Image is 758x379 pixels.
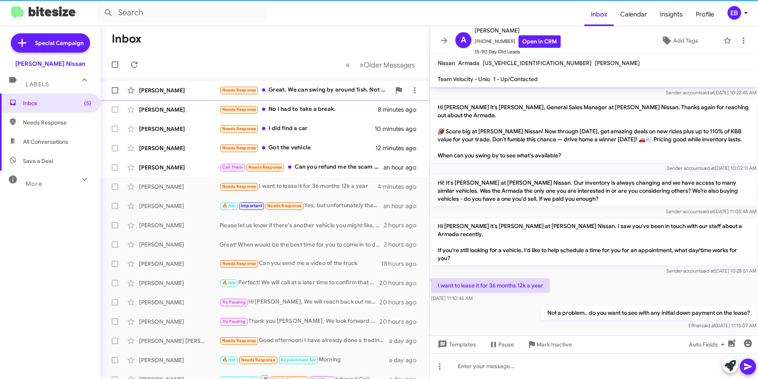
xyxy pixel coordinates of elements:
[667,165,756,171] span: Sender account [DATE] 10:02:11 AM
[281,357,316,363] span: Appointment Set
[430,337,482,352] button: Templates
[461,34,466,47] span: A
[359,60,364,70] span: »
[431,295,473,301] span: [DATE] 11:10:46 AM
[689,337,727,352] span: Auto Fields
[241,203,262,208] span: Important
[222,357,236,363] span: 🔥 Hot
[222,319,246,324] span: Try Pausing
[222,338,256,343] span: Needs Response
[219,259,381,268] div: Can you send me a video of the truck
[139,318,219,326] div: [PERSON_NAME]
[219,105,378,114] div: No I had to take a break.
[139,356,219,364] div: [PERSON_NAME]
[377,183,423,191] div: 4 minutes ago
[222,145,256,151] span: Needs Response
[248,165,283,170] span: Needs Response
[682,337,734,352] button: Auto Fields
[35,39,84,47] span: Special Campaign
[673,33,698,48] span: Add Tags
[389,337,423,345] div: a day ago
[139,163,219,171] div: [PERSON_NAME]
[139,86,219,94] div: [PERSON_NAME]
[23,138,68,146] span: All Conversations
[219,240,384,249] div: Great! When would be the best time for you to come in to discuss your vehicle? Let me know!
[482,337,520,352] button: Pause
[654,3,689,26] a: Insights
[384,240,423,249] div: 2 hours ago
[84,99,91,107] span: (5)
[458,59,479,67] span: Armada
[219,317,379,326] div: Thank you [PERSON_NAME], We look forward to meeting with you!
[219,221,384,229] div: Please let us know if there's another vehicle you might like, here is our website. [URL][DOMAIN_N...
[139,260,219,268] div: [PERSON_NAME]
[15,60,85,68] div: [PERSON_NAME] Nissan
[26,180,42,187] span: More
[139,279,219,287] div: [PERSON_NAME]
[222,126,256,131] span: Needs Response
[537,337,572,352] span: Mark Inactive
[219,201,383,210] div: Yes, but unfortunately they said I wouldn't qualify even if I traded in 2 vehicles. It was funny ...
[614,3,654,26] a: Calendar
[383,163,423,171] div: an hour ago
[721,6,749,20] button: EB
[518,35,561,48] a: Open in CRM
[493,75,538,83] span: 1 - Up/Contacted
[139,183,219,191] div: [PERSON_NAME]
[498,337,514,352] span: Pause
[595,59,640,67] span: [PERSON_NAME]
[666,268,756,274] span: Sender account [DATE] 10:28:51 AM
[389,356,423,364] div: a day ago
[241,357,275,363] span: Needs Response
[701,322,715,328] span: said at
[520,337,578,352] button: Mark Inactive
[26,81,49,88] span: Labels
[541,306,756,320] p: Not a problem.. do you want to see with any initial down payment on the lease?
[139,221,219,229] div: [PERSON_NAME]
[475,35,561,48] span: [PHONE_NUMBER]
[219,182,377,191] div: I want to lease it for 36 months 12k a year
[267,203,301,208] span: Needs Response
[139,125,219,133] div: [PERSON_NAME]
[379,318,423,326] div: 20 hours ago
[219,124,375,133] div: I did find a car
[475,48,561,56] span: 15-90 Day Old Leads
[438,75,490,83] span: Team Velocity - Unlo
[666,208,756,214] span: Sender account [DATE] 11:05:48 AM
[378,106,423,114] div: 8 minutes ago
[219,278,379,287] div: Perfect! We will call at a later time to confirm that appointment with you, Thank you [PERSON_NAME]!
[483,59,592,67] span: [US_VEHICLE_IDENTIFICATION_NUMBER]
[384,221,423,229] div: 2 hours ago
[219,86,391,95] div: Great. We can swing by around 1ish. Not looking to test drive. Just want to see if we can work ou...
[112,33,141,45] h1: Inbox
[222,280,236,285] span: 🔥 Hot
[97,3,266,22] input: Search
[139,337,219,345] div: [PERSON_NAME] [PERSON_NAME]
[139,106,219,114] div: [PERSON_NAME]
[431,219,756,265] p: Hi [PERSON_NAME] it's [PERSON_NAME] at [PERSON_NAME] Nissan. I saw you've been in touch with our ...
[375,144,423,152] div: 12 minutes ago
[727,6,741,20] div: EB
[139,144,219,152] div: [PERSON_NAME]
[431,175,756,206] p: Hi! It's [PERSON_NAME] at [PERSON_NAME] Nissan. Our inventory is always changing and we have acce...
[436,337,476,352] span: Templates
[222,107,256,112] span: Needs Response
[11,33,90,53] a: Special Campaign
[584,3,614,26] a: Inbox
[346,60,350,70] span: «
[341,57,355,73] button: Previous
[666,90,756,96] span: Sender account [DATE] 10:22:45 AM
[139,298,219,306] div: [PERSON_NAME]
[689,3,721,26] a: Profile
[23,99,91,107] span: Inbox
[700,208,714,214] span: said at
[379,279,423,287] div: 20 hours ago
[139,202,219,210] div: [PERSON_NAME]
[222,184,256,189] span: Needs Response
[219,336,389,345] div: Good afternoon! I have already done a trading last night with the assistance of [PERSON_NAME]
[379,298,423,306] div: 20 hours ago
[139,240,219,249] div: [PERSON_NAME]
[701,268,715,274] span: said at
